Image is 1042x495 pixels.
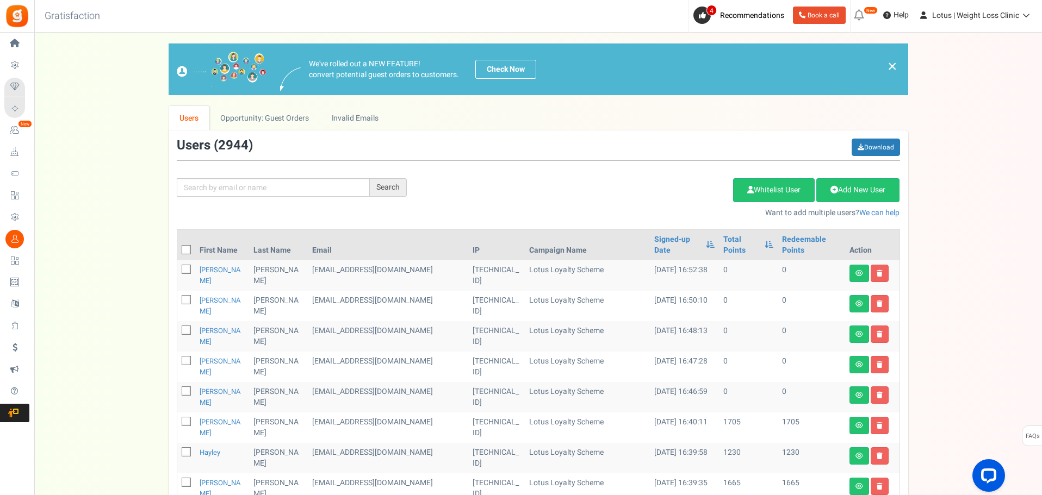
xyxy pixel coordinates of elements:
i: View details [855,331,863,337]
td: 0 [719,382,778,412]
i: View details [855,392,863,398]
a: Opportunity: Guest Orders [209,106,320,130]
a: New [4,121,29,140]
a: Download [852,139,900,156]
td: 0 [719,352,778,382]
i: Delete user [877,483,883,490]
td: customer [308,291,468,321]
p: Want to add multiple users? [423,208,900,218]
td: [TECHNICAL_ID] [468,443,525,473]
i: View details [855,300,863,307]
a: Check Now [475,60,536,79]
td: [PERSON_NAME] [249,382,308,412]
td: [DATE] 16:39:58 [650,443,719,473]
a: Redeemable Points [782,234,840,256]
div: Search [370,178,407,197]
span: Lotus | Weight Loss Clinic [932,10,1019,21]
a: [PERSON_NAME] [200,265,241,286]
td: [TECHNICAL_ID] [468,352,525,382]
td: customer [308,412,468,443]
i: Delete user [877,270,883,277]
td: 0 [778,321,845,352]
td: customer [308,352,468,382]
td: 1230 [778,443,845,473]
td: 1705 [778,412,845,443]
td: 1705 [719,412,778,443]
a: Book a call [793,7,846,24]
td: [TECHNICAL_ID] [468,291,525,321]
a: Signed-up Date [654,234,700,256]
td: 0 [778,382,845,412]
td: [PERSON_NAME] [249,412,308,443]
a: [PERSON_NAME] [200,295,241,316]
td: 0 [778,352,845,382]
span: 2944 [218,136,249,155]
a: [PERSON_NAME] [200,417,241,438]
em: New [18,120,32,128]
td: Lotus Loyalty Scheme [525,352,650,382]
td: [PERSON_NAME] [249,291,308,321]
td: [DATE] 16:48:13 [650,321,719,352]
span: Recommendations [720,10,784,21]
td: 0 [719,291,778,321]
td: Lotus Loyalty Scheme [525,321,650,352]
td: [DATE] 16:52:38 [650,260,719,291]
i: Delete user [877,361,883,368]
th: Campaign Name [525,230,650,260]
span: Help [891,10,909,21]
th: Last Name [249,230,308,260]
td: [TECHNICAL_ID] [468,321,525,352]
th: Email [308,230,468,260]
i: Delete user [877,422,883,429]
th: Action [845,230,900,260]
a: We can help [859,207,900,218]
a: Invalid Emails [320,106,389,130]
a: Total Points [723,234,759,256]
i: Delete user [877,392,883,398]
td: Lotus Loyalty Scheme [525,443,650,473]
span: FAQs [1025,426,1040,447]
td: customer [308,321,468,352]
a: Whitelist User [733,178,815,202]
a: Users [169,106,210,130]
a: 4 Recommendations [693,7,789,24]
td: [TECHNICAL_ID] [468,382,525,412]
td: 0 [719,321,778,352]
input: Search by email or name [177,178,370,197]
th: IP [468,230,525,260]
td: [DATE] 16:46:59 [650,382,719,412]
img: images [177,52,266,87]
h3: Gratisfaction [33,5,112,27]
a: Hayley [200,447,220,458]
td: [DATE] 16:50:10 [650,291,719,321]
i: View details [855,453,863,459]
td: Lotus Loyalty Scheme [525,412,650,443]
i: Delete user [877,331,883,337]
td: [PERSON_NAME] [249,321,308,352]
img: images [280,67,301,91]
i: View details [855,361,863,368]
i: Delete user [877,300,883,307]
td: [PERSON_NAME] [249,443,308,473]
a: × [888,60,897,73]
span: 4 [706,5,717,16]
td: 1230 [719,443,778,473]
a: Help [879,7,913,24]
i: View details [855,422,863,429]
td: Lotus Loyalty Scheme [525,382,650,412]
p: We've rolled out a NEW FEATURE! convert potential guest orders to customers. [309,59,459,80]
td: Lotus Loyalty Scheme [525,260,650,291]
td: [PERSON_NAME] [249,352,308,382]
td: [PERSON_NAME] [249,260,308,291]
th: First Name [195,230,250,260]
td: 0 [778,260,845,291]
td: Lotus Loyalty Scheme [525,291,650,321]
a: Add New User [816,178,900,202]
a: [PERSON_NAME] [200,356,241,377]
a: [PERSON_NAME] [200,386,241,408]
td: [TECHNICAL_ID] [468,260,525,291]
td: [TECHNICAL_ID] [468,412,525,443]
td: 0 [719,260,778,291]
h3: Users ( ) [177,139,253,153]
